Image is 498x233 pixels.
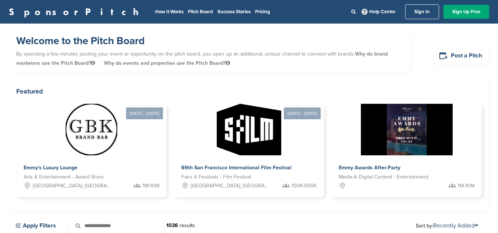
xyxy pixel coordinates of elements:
[416,223,478,229] span: Sort by:
[16,47,404,70] p: By spending a few minutes posting your event or opportunity on the pitch board, you open up an ad...
[16,92,167,197] a: [DATE] - [DATE] Sponsorpitch & Emmy's Luxury Lounge Arts & Entertainment - Award Show [GEOGRAPHIC...
[180,222,195,229] span: results
[126,107,163,119] div: [DATE] - [DATE]
[66,104,117,155] img: Sponsorpitch &
[339,165,400,171] span: Emmy Awards After-Party
[331,104,482,197] a: Sponsorpitch & Emmy Awards After-Party Media & Digital Content - Entertainment 1M-10M
[24,173,104,181] span: Arts & Entertainment - Award Show
[181,173,251,181] span: Fairs & Festivals - Film Festival
[433,47,489,65] a: Post a Pitch
[33,182,112,190] span: [GEOGRAPHIC_DATA], [GEOGRAPHIC_DATA]
[16,86,482,96] h2: Featured
[361,104,453,155] img: Sponsorpitch &
[104,60,230,66] span: Why do events and properties use the Pitch Board?
[155,9,184,15] a: How It Works
[188,9,213,15] a: Pitch Board
[443,5,489,19] a: Sign Up Free
[166,222,178,229] strong: 1036
[217,104,281,155] img: Sponsorpitch &
[339,173,428,181] span: Media & Digital Content - Entertainment
[292,182,317,190] span: 100K-500K
[255,9,270,15] a: Pricing
[191,182,269,190] span: [GEOGRAPHIC_DATA], [GEOGRAPHIC_DATA]
[458,182,474,190] span: 1M-10M
[217,9,251,15] a: Success Stories
[174,92,324,197] a: [DATE] - [DATE] Sponsorpitch & 69th San Francisco International Film Festival Fairs & Festivals -...
[9,7,143,17] a: SponsorPitch
[143,182,159,190] span: 1M-10M
[405,4,439,19] a: Sign In
[24,165,77,171] span: Emmy's Luxury Lounge
[16,34,404,47] h1: Welcome to the Pitch Board
[360,7,397,16] a: Help Center
[181,165,292,171] span: 69th San Francisco International Film Festival
[284,107,321,119] div: [DATE] - [DATE]
[433,222,478,229] a: Recently Added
